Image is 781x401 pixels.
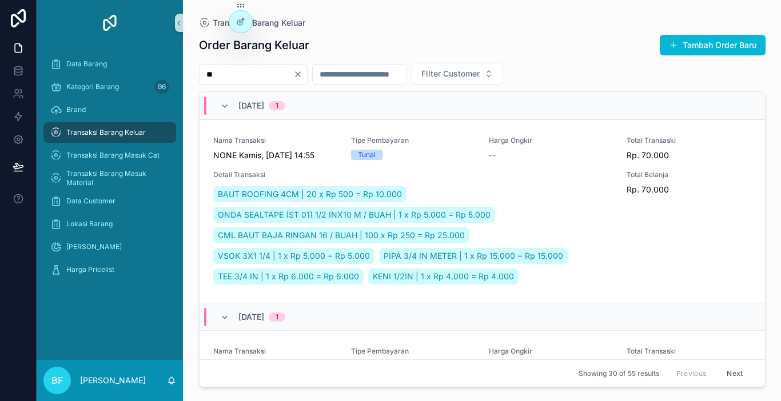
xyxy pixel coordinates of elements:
[218,189,402,200] span: BAUT ROOFING 4CM | 20 x Rp 500 = Rp 10.000
[627,184,751,195] span: Rp. 70.000
[213,186,407,202] a: BAUT ROOFING 4CM | 20 x Rp 500 = Rp 10.000
[351,136,475,145] span: Tipe Pembayaran
[213,347,337,356] span: Nama Transaksi
[719,364,751,382] button: Next
[43,122,176,143] a: Transaksi Barang Keluar
[384,250,563,262] span: PIPA 3/4 IN METER | 1 x Rp 15.000 = Rp 15.000
[43,236,176,257] a: [PERSON_NAME]
[66,265,114,274] span: Harga Pricelist
[373,271,514,282] span: KENI 1/2IN | 1 x Rp 4.000 = Rp 4.000
[66,151,160,160] span: Transaksi Barang Masuk Cat
[238,100,264,111] span: [DATE]
[66,105,86,114] span: Brand
[627,150,751,161] span: Rp. 70.000
[579,369,659,378] span: Showing 30 of 55 results
[421,68,480,79] span: Filter Customer
[218,250,370,262] span: VSOK 3X1 1/4 | 1 x Rp 5.000 = Rp 5.000
[200,119,765,303] a: Nama TransaksiNONE Kamis, [DATE] 14:55Tipe PembayaranTunaiHarga Ongkir--Total TransaskiRp. 70.000...
[276,101,278,110] div: 1
[43,77,176,97] a: Kategori Barang96
[218,209,491,220] span: ONDA SEALTAPE (ST 01) 1/2 INX10 M / BUAH | 1 x Rp 5.000 = Rp 5.000
[218,271,359,282] span: TEE 3/4 IN | 1 x Rp 6.000 = Rp 6.000
[37,46,183,295] div: scrollable content
[213,170,613,179] span: Detail Transaksi
[213,248,374,264] a: VSOK 3X1 1/4 | 1 x Rp 5.000 = Rp 5.000
[213,207,495,223] a: ONDA SEALTAPE (ST 01) 1/2 INX10 M / BUAH | 1 x Rp 5.000 = Rp 5.000
[43,99,176,120] a: Brand
[43,191,176,211] a: Data Customer
[213,268,364,284] a: TEE 3/4 IN | 1 x Rp 6.000 = Rp 6.000
[154,80,169,94] div: 96
[66,169,165,187] span: Transaksi Barang Masuk Material
[213,17,305,29] span: Transaksi Barang Keluar
[43,168,176,189] a: Transaksi Barang Masuk Material
[66,59,107,69] span: Data Barang
[627,170,751,179] span: Total Belanja
[660,35,766,55] button: Tambah Order Baru
[351,347,475,356] span: Tipe Pembayaran
[80,375,146,386] p: [PERSON_NAME]
[627,347,751,356] span: Total Transaski
[293,70,307,79] button: Clear
[66,82,119,91] span: Kategori Barang
[276,312,278,322] div: 1
[66,219,113,228] span: Lokasi Barang
[51,374,63,387] span: BF
[66,242,122,251] span: [PERSON_NAME]
[379,248,568,264] a: PIPA 3/4 IN METER | 1 x Rp 15.000 = Rp 15.000
[627,136,751,145] span: Total Transaski
[368,268,519,284] a: KENI 1/2IN | 1 x Rp 4.000 = Rp 4.000
[199,37,309,53] h1: Order Barang Keluar
[43,145,176,166] a: Transaksi Barang Masuk Cat
[43,259,176,280] a: Harga Pricelist
[238,311,264,323] span: [DATE]
[213,136,337,145] span: Nama Transaksi
[101,14,119,32] img: App logo
[489,136,613,145] span: Harga Ongkir
[66,197,115,206] span: Data Customer
[489,150,496,161] span: --
[412,63,503,85] button: Select Button
[43,54,176,74] a: Data Barang
[199,17,305,29] a: Transaksi Barang Keluar
[213,227,469,243] a: CML BAUT BAJA RINGAN 16 / BUAH | 100 x Rp 250 = Rp 25.000
[66,128,146,137] span: Transaksi Barang Keluar
[218,230,465,241] span: CML BAUT BAJA RINGAN 16 / BUAH | 100 x Rp 250 = Rp 25.000
[489,347,613,356] span: Harga Ongkir
[213,150,337,161] span: NONE Kamis, [DATE] 14:55
[358,150,376,160] div: Tunai
[43,214,176,234] a: Lokasi Barang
